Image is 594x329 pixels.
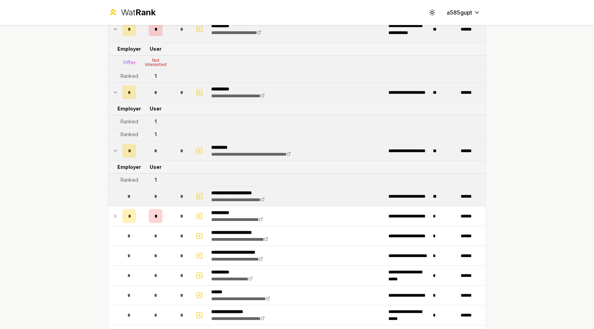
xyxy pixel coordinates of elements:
[121,118,138,125] div: Ranked
[121,176,138,183] div: Ranked
[121,7,156,18] div: Wat
[119,161,139,173] td: Employer
[441,6,486,19] button: a585gupt
[447,8,472,17] span: a585gupt
[155,131,157,138] div: 1
[108,7,156,18] a: WatRank
[135,7,156,17] span: Rank
[119,102,139,115] td: Employer
[121,131,138,138] div: Ranked
[142,58,170,67] div: Not Interested
[139,43,172,55] td: User
[123,59,136,66] div: Offer
[119,43,139,55] td: Employer
[155,118,157,125] div: 1
[155,176,157,183] div: 1
[155,73,157,80] div: 1
[139,102,172,115] td: User
[121,73,138,80] div: Ranked
[139,161,172,173] td: User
